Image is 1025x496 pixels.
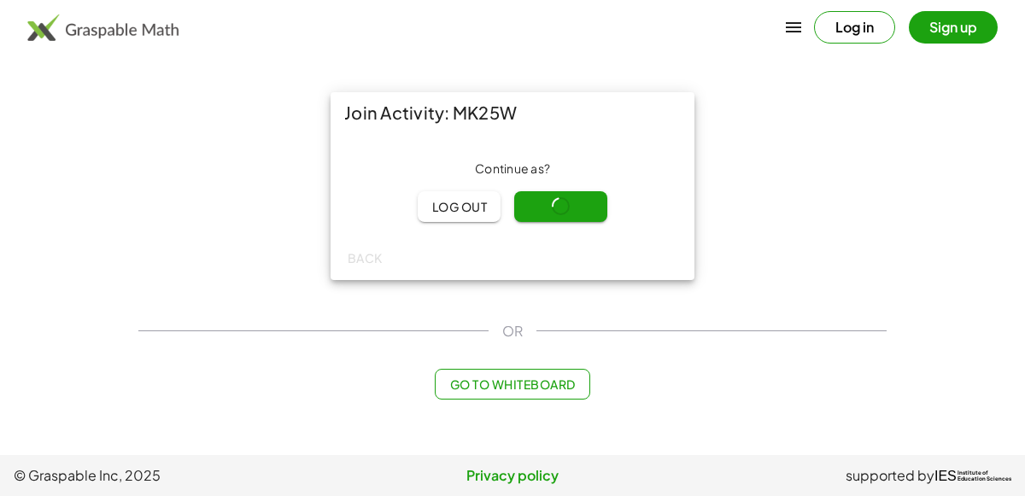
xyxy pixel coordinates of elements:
button: Sign up [909,11,998,44]
button: Go to Whiteboard [435,369,589,400]
span: Institute of Education Sciences [958,470,1011,482]
button: Log out [418,191,501,222]
div: Join Activity: MK25W [331,92,694,133]
div: Continue as ? [344,160,681,178]
span: OR [502,321,523,341]
a: Privacy policy [346,465,678,486]
a: IESInstitute ofEducation Sciences [934,465,1011,486]
span: IES [934,468,957,484]
button: Log in [814,11,895,44]
span: Log out [431,199,487,214]
span: supported by [846,465,934,486]
span: Go to Whiteboard [449,376,575,392]
span: © Graspable Inc, 2025 [14,465,346,486]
